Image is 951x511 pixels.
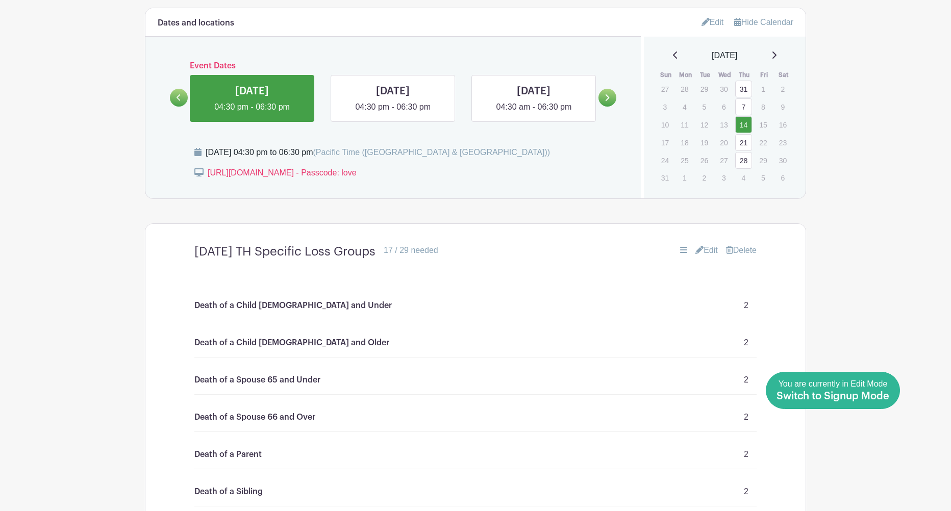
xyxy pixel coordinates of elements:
[194,486,263,498] p: Death of a Sibling
[676,170,693,186] p: 1
[194,411,315,423] p: Death of a Spouse 66 and Over
[696,170,713,186] p: 2
[774,70,794,80] th: Sat
[774,135,791,150] p: 23
[735,134,752,151] a: 21
[755,170,771,186] p: 5
[715,81,732,97] p: 30
[735,98,752,115] a: 7
[194,299,392,312] p: Death of a Child [DEMOGRAPHIC_DATA] and Under
[726,244,757,257] a: Delete
[676,152,693,168] p: 25
[675,70,695,80] th: Mon
[158,18,234,28] h6: Dates and locations
[755,152,771,168] p: 29
[657,135,673,150] p: 17
[676,117,693,133] p: 11
[777,391,889,401] span: Switch to Signup Mode
[744,374,748,386] p: 2
[744,337,748,349] p: 2
[657,117,673,133] p: 10
[744,299,748,312] p: 2
[744,486,748,498] p: 2
[755,135,771,150] p: 22
[194,244,376,259] h4: [DATE] TH Specific Loss Groups
[194,374,320,386] p: Death of a Spouse 65 and Under
[715,99,732,115] p: 6
[657,99,673,115] p: 3
[206,146,550,159] div: [DATE] 04:30 pm to 06:30 pm
[774,81,791,97] p: 2
[735,152,752,169] a: 28
[774,99,791,115] p: 9
[313,148,550,157] span: (Pacific Time ([GEOGRAPHIC_DATA] & [GEOGRAPHIC_DATA]))
[735,116,752,133] a: 14
[715,152,732,168] p: 27
[696,152,713,168] p: 26
[715,135,732,150] p: 20
[766,372,900,409] a: You are currently in Edit Mode Switch to Signup Mode
[208,168,357,177] a: [URL][DOMAIN_NAME] - Passcode: love
[702,14,724,31] a: Edit
[774,170,791,186] p: 6
[696,135,713,150] p: 19
[734,18,793,27] a: Hide Calendar
[755,81,771,97] p: 1
[754,70,774,80] th: Fri
[695,244,718,257] a: Edit
[656,70,676,80] th: Sun
[188,61,598,71] h6: Event Dates
[696,81,713,97] p: 29
[755,99,771,115] p: 8
[735,170,752,186] p: 4
[657,81,673,97] p: 27
[696,99,713,115] p: 5
[696,117,713,133] p: 12
[774,152,791,168] p: 30
[715,170,732,186] p: 3
[755,117,771,133] p: 15
[695,70,715,80] th: Tue
[657,170,673,186] p: 31
[744,411,748,423] p: 2
[715,117,732,133] p: 13
[676,81,693,97] p: 28
[777,379,889,401] span: You are currently in Edit Mode
[194,448,262,461] p: Death of a Parent
[744,448,748,461] p: 2
[384,244,438,257] div: 17 / 29 needed
[657,152,673,168] p: 24
[712,49,737,62] span: [DATE]
[676,135,693,150] p: 18
[715,70,735,80] th: Wed
[735,81,752,97] a: 31
[735,70,755,80] th: Thu
[194,337,389,349] p: Death of a Child [DEMOGRAPHIC_DATA] and Older
[676,99,693,115] p: 4
[774,117,791,133] p: 16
